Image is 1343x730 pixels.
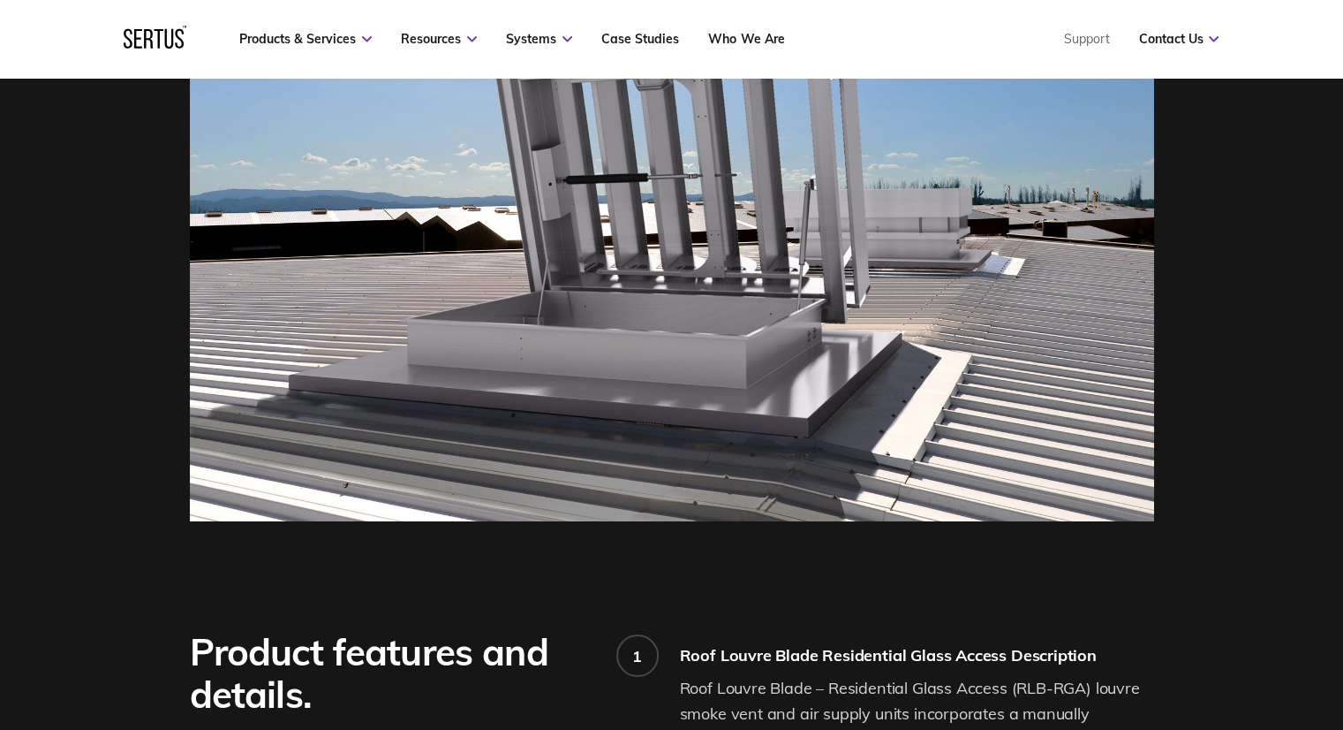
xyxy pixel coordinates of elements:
a: Contact Us [1138,31,1219,47]
div: 1 [632,646,642,666]
a: Systems [506,31,572,47]
div: Product features and details. [190,631,592,716]
a: Who We Are [708,31,784,47]
a: Products & Services [239,31,372,47]
a: Resources [401,31,477,47]
a: Case Studies [601,31,679,47]
a: Support [1063,31,1109,47]
div: Roof Louvre Blade Residential Glass Access Description [680,645,1154,665]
